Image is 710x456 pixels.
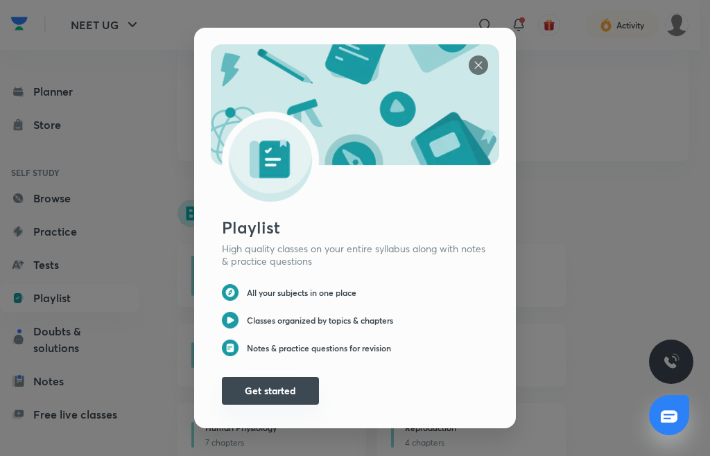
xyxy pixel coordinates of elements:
[247,286,356,299] h6: All your subjects in one place
[211,44,499,202] img: syllabus
[222,243,488,268] p: High quality classes on your entire syllabus along with notes & practice questions
[222,284,239,301] img: syllabus
[247,314,393,326] h6: Classes organized by topics & chapters
[247,342,391,354] h6: Notes & practice questions for revision
[222,377,319,405] button: Get started
[222,312,239,328] img: syllabus
[469,55,488,75] img: syllabus
[222,340,239,356] img: syllabus
[222,215,499,240] div: Playlist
